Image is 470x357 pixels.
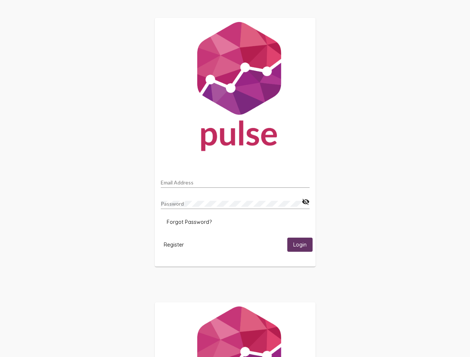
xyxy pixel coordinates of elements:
mat-icon: visibility_off [302,197,310,206]
button: Forgot Password? [161,215,218,229]
img: Pulse For Good Logo [155,18,316,158]
button: Login [287,238,313,251]
span: Forgot Password? [167,219,212,225]
span: Register [164,241,184,248]
span: Login [293,242,307,248]
button: Register [158,238,190,251]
